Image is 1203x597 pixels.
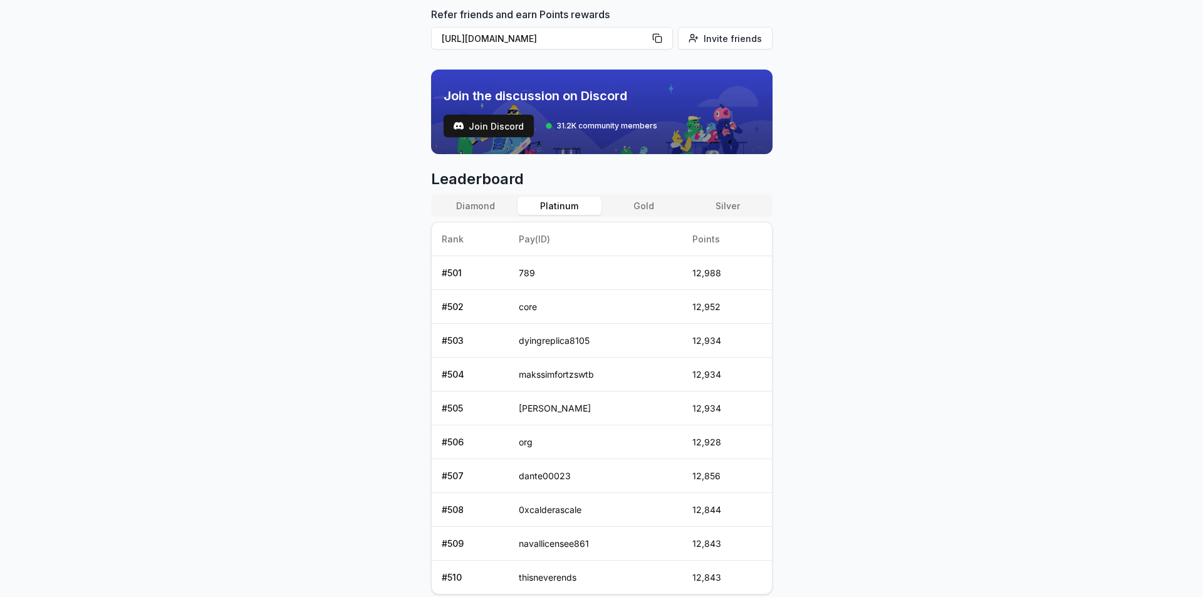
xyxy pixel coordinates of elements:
[509,493,682,527] td: 0xcalderascale
[432,527,509,561] td: # 509
[682,459,771,493] td: 12,856
[509,290,682,324] td: core
[431,169,773,189] span: Leaderboard
[518,197,601,215] button: Platinum
[509,425,682,459] td: org
[682,561,771,594] td: 12,843
[444,115,534,137] button: Join Discord
[431,7,773,55] div: Refer friends and earn Points rewards
[682,527,771,561] td: 12,843
[432,256,509,290] td: # 501
[454,121,464,131] img: test
[432,493,509,527] td: # 508
[685,197,769,215] button: Silver
[682,493,771,527] td: 12,844
[432,324,509,358] td: # 503
[601,197,685,215] button: Gold
[431,70,773,154] img: discord_banner
[704,32,762,45] span: Invite friends
[431,27,673,49] button: [URL][DOMAIN_NAME]
[432,425,509,459] td: # 506
[509,561,682,594] td: thisneverends
[556,121,657,131] span: 31.2K community members
[444,115,534,137] a: testJoin Discord
[432,459,509,493] td: # 507
[682,358,771,392] td: 12,934
[682,324,771,358] td: 12,934
[682,392,771,425] td: 12,934
[509,222,682,256] th: Pay(ID)
[432,222,509,256] th: Rank
[509,256,682,290] td: 789
[682,256,771,290] td: 12,988
[682,425,771,459] td: 12,928
[678,27,773,49] button: Invite friends
[682,290,771,324] td: 12,952
[432,290,509,324] td: # 502
[509,527,682,561] td: navallicensee861
[432,561,509,594] td: # 510
[509,459,682,493] td: dante00023
[434,197,518,215] button: Diamond
[444,87,657,105] span: Join the discussion on Discord
[682,222,771,256] th: Points
[509,358,682,392] td: makssimfortzswtb
[469,120,524,133] span: Join Discord
[432,358,509,392] td: # 504
[509,392,682,425] td: [PERSON_NAME]
[432,392,509,425] td: # 505
[509,324,682,358] td: dyingreplica8105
